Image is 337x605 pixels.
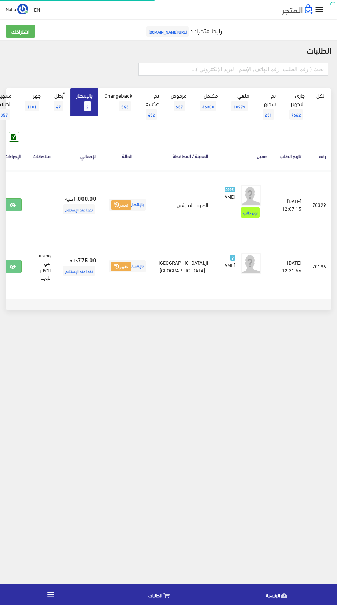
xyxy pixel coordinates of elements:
[6,3,28,14] a: ... Noha
[138,88,165,124] a: تم عكسه452
[272,170,307,239] td: [DATE] 12:07:15
[6,25,35,38] a: اشتراكك
[225,185,235,200] a: 30995 [PERSON_NAME]
[148,591,162,599] span: الطلبات
[282,4,313,15] img: .
[54,101,63,111] span: 47
[70,88,98,116] a: بالإنتظار2
[34,5,40,14] u: EN
[63,204,95,214] span: نقدا عند الإستلام
[109,260,146,272] span: بالإنتظار
[56,239,102,294] td: جنيه
[27,239,56,294] td: وجيدة. في انتظار باق...
[98,88,138,116] a: Chargeback543
[263,109,274,120] span: 251
[193,88,224,116] a: مكتمل46300
[307,142,331,170] th: رقم
[222,187,235,192] span: 30995
[56,170,102,239] td: جنيه
[282,88,311,124] a: جاري التجهيز7662
[18,88,46,116] a: جهز1101
[27,142,56,170] th: ملاحظات
[289,109,303,120] span: 7662
[272,142,307,170] th: تاريخ الطلب
[6,4,16,13] span: Noha
[219,586,337,603] a: الرئيسية
[146,26,189,37] span: [URL][DOMAIN_NAME]
[78,255,96,264] strong: 775.00
[102,586,219,603] a: الطلبات
[17,4,28,15] img: ...
[224,88,255,116] a: ملغي10979
[214,142,272,170] th: عميل
[46,590,55,599] i: 
[174,101,185,111] span: 637
[311,88,331,102] a: الكل
[314,5,324,15] i: 
[111,262,131,272] button: تغيير
[146,109,157,120] span: 452
[119,101,131,111] span: 543
[145,24,222,36] a: رابط متجرك:[URL][DOMAIN_NAME]
[241,185,261,206] img: avatar.png
[225,253,235,268] a: 9 [PERSON_NAME]
[165,88,193,116] a: مرفوض637
[241,253,261,274] img: avatar.png
[63,266,95,276] span: نقدا عند الإستلام
[73,194,96,202] strong: 1,000.00
[153,239,214,294] td: ال[GEOGRAPHIC_DATA] - [GEOGRAPHIC_DATA].
[307,170,331,239] td: 70329
[266,591,280,599] span: الرئيسية
[84,101,91,111] span: 2
[241,207,260,218] span: اول طلب
[272,239,307,294] td: [DATE] 12:31:56
[6,45,331,54] h2: الطلبات
[111,200,131,210] button: تغيير
[25,101,39,111] span: 1101
[109,199,146,211] span: بالإنتظار
[153,142,214,170] th: المدينة / المحافظة
[230,255,235,261] span: 9
[138,63,328,76] input: بحث ( رقم الطلب, رقم الهاتف, الإسم, البريد اﻹلكتروني )...
[102,142,153,170] th: الحالة
[56,142,102,170] th: اﻹجمالي
[31,3,43,16] a: EN
[231,101,248,111] span: 10979
[153,170,214,239] td: الجيزة - البدرشين
[46,88,70,116] a: أبطل47
[200,101,216,111] span: 46300
[307,239,331,294] td: 70196
[255,88,282,124] a: تم شحنها251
